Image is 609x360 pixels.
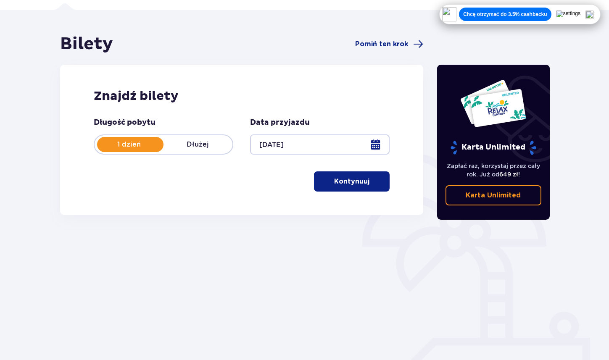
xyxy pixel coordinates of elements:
p: 1 dzień [95,140,163,149]
span: 649 zł [499,171,518,178]
a: Pomiń ten krok [355,39,423,49]
h2: Znajdź bilety [94,88,390,104]
p: Zapłać raz, korzystaj przez cały rok. Już od ! [446,162,541,179]
button: Kontynuuj [314,171,390,192]
p: Kontynuuj [334,177,369,186]
p: Data przyjazdu [250,118,310,128]
p: Dłużej [163,140,232,149]
p: Karta Unlimited [450,140,537,155]
p: Długość pobytu [94,118,156,128]
span: Pomiń ten krok [355,39,408,49]
p: Karta Unlimited [466,191,521,200]
a: Karta Unlimited [446,185,541,205]
h1: Bilety [60,34,113,55]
